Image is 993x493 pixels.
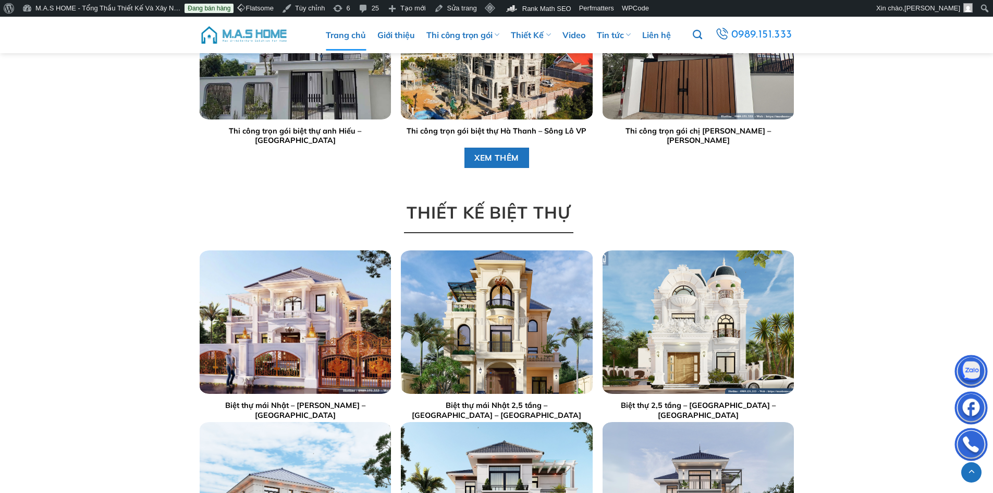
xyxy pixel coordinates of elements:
[200,19,288,51] img: M.A.S HOME – Tổng Thầu Thiết Kế Và Xây Nhà Trọn Gói
[597,19,631,51] a: Tin tức
[731,26,792,44] span: 0989.151.333
[199,250,390,394] img: Trang chủ 21
[426,19,499,51] a: Thi công trọn gói
[603,250,794,394] img: Trang chủ 23
[199,126,390,146] a: Thi công trọn gói biệt thự anh Hiếu – [GEOGRAPHIC_DATA]
[407,126,586,136] a: Thi công trọn gói biệt thự Hà Thanh – Sông Lô VP
[955,430,987,462] img: Phone
[904,4,960,12] span: [PERSON_NAME]
[377,19,415,51] a: Giới thiệu
[603,126,794,146] a: Thi công trọn gói chị [PERSON_NAME] – [PERSON_NAME]
[511,19,550,51] a: Thiết Kế
[401,250,592,394] img: Trang chủ 22
[961,462,982,483] a: Lên đầu trang
[642,19,671,51] a: Liên hệ
[693,24,702,46] a: Tìm kiếm
[955,394,987,425] img: Facebook
[608,401,789,420] a: Biệt thự 2,5 tầng – [GEOGRAPHIC_DATA] – [GEOGRAPHIC_DATA]
[522,5,571,13] span: Rank Math SEO
[185,4,234,13] a: Đang bán hàng
[714,26,793,44] a: 0989.151.333
[474,151,519,164] span: XEM THÊM
[464,148,529,168] a: XEM THÊM
[326,19,366,51] a: Trang chủ
[204,401,385,420] a: Biệt thự mái Nhật – [PERSON_NAME] – [GEOGRAPHIC_DATA]
[406,199,570,226] span: THIẾT KẾ BIỆT THỰ
[562,19,585,51] a: Video
[955,357,987,389] img: Zalo
[406,401,587,420] a: Biệt thự mái Nhật 2,5 tầng – [GEOGRAPHIC_DATA] – [GEOGRAPHIC_DATA]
